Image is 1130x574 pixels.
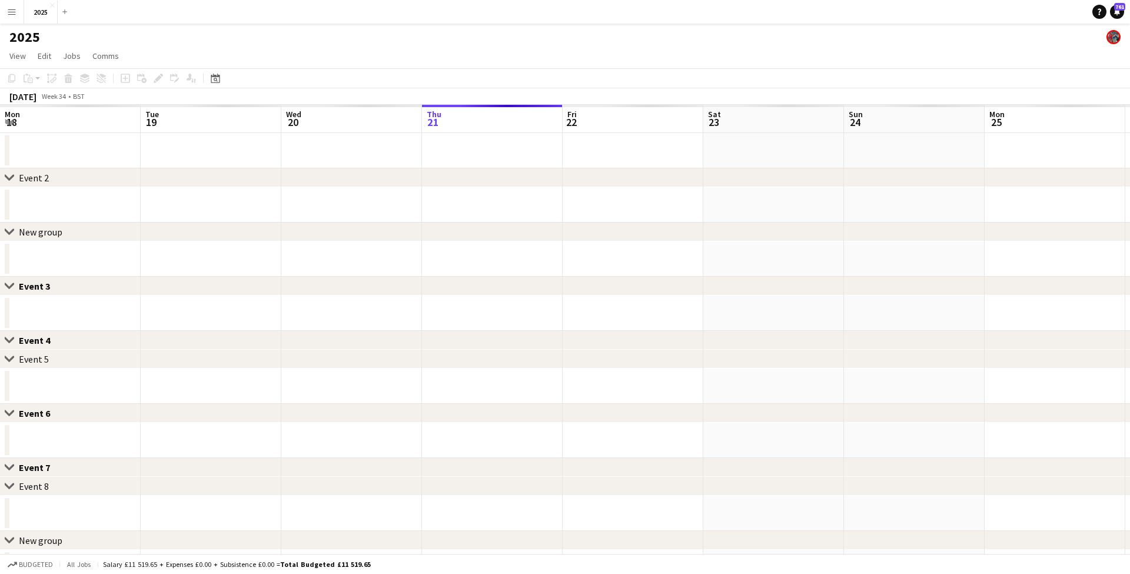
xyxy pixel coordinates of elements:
div: Event 6 [19,407,59,419]
div: New group [19,226,62,238]
div: Event 8 [19,480,49,492]
div: Event 5 [19,353,49,365]
span: Mon [989,109,1005,120]
span: 25 [988,115,1005,129]
span: 23 [706,115,721,129]
div: Event 7 [19,462,59,473]
span: 761 [1114,3,1125,11]
span: Wed [286,109,301,120]
div: Event 3 [19,280,59,292]
span: Total Budgeted £11 519.65 [280,560,371,569]
span: Week 34 [39,92,68,101]
span: 22 [566,115,577,129]
span: Budgeted [19,560,53,569]
span: Sat [708,109,721,120]
button: Budgeted [6,558,55,571]
a: 761 [1110,5,1124,19]
span: All jobs [65,560,93,569]
button: 2025 [24,1,58,24]
div: Salary £11 519.65 + Expenses £0.00 + Subsistence £0.00 = [103,560,371,569]
span: Tue [145,109,159,120]
span: 21 [425,115,441,129]
span: 20 [284,115,301,129]
app-user-avatar: Lucia Aguirre de Potter [1106,30,1121,44]
div: New group [19,535,62,546]
span: Fri [567,109,577,120]
h1: 2025 [9,28,40,46]
div: Event 4 [19,334,59,346]
a: View [5,48,31,64]
span: View [9,51,26,61]
a: Jobs [58,48,85,64]
div: [DATE] [9,91,36,102]
span: Sun [849,109,863,120]
div: BST [73,92,85,101]
span: Mon [5,109,20,120]
a: Edit [33,48,56,64]
a: Comms [88,48,124,64]
div: Event 2 [19,172,49,184]
span: Jobs [63,51,81,61]
span: Thu [427,109,441,120]
span: Comms [92,51,119,61]
span: 24 [847,115,863,129]
span: Edit [38,51,51,61]
span: 19 [144,115,159,129]
span: 18 [3,115,20,129]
